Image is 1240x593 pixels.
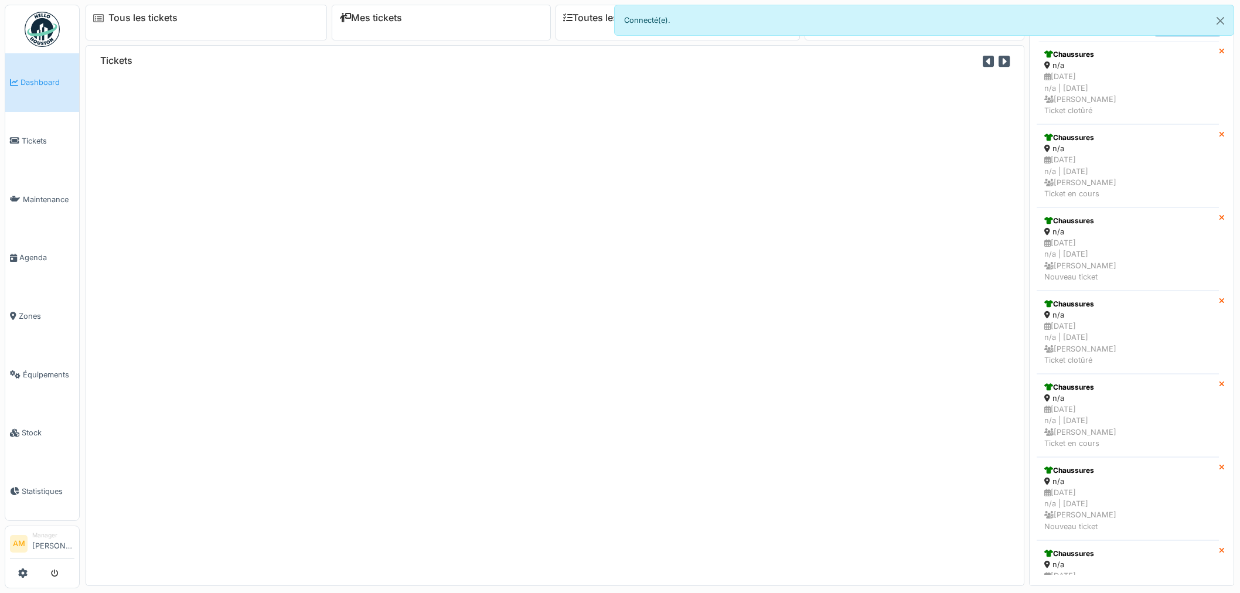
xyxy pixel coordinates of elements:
div: n/a [1044,226,1211,237]
div: [DATE] n/a | [DATE] [PERSON_NAME] Nouveau ticket [1044,237,1211,282]
a: Chaussures n/a [DATE]n/a | [DATE] [PERSON_NAME]Nouveau ticket [1037,457,1219,540]
a: AM Manager[PERSON_NAME] [10,531,74,559]
div: n/a [1044,309,1211,321]
a: Toutes les tâches [563,12,650,23]
div: n/a [1044,476,1211,487]
span: Stock [22,427,74,438]
div: Chaussures [1044,382,1211,393]
span: Tickets [22,135,74,146]
li: AM [10,535,28,553]
div: n/a [1044,559,1211,570]
h6: Tickets [100,55,132,66]
a: Chaussures n/a [DATE]n/a | [DATE] [PERSON_NAME]Ticket en cours [1037,374,1219,457]
a: Statistiques [5,462,79,521]
div: Chaussures [1044,216,1211,226]
li: [PERSON_NAME] [32,531,74,556]
a: Équipements [5,345,79,404]
span: Maintenance [23,194,74,205]
div: [DATE] n/a | [DATE] [PERSON_NAME] Ticket en cours [1044,404,1211,449]
div: n/a [1044,393,1211,404]
button: Close [1207,5,1234,36]
div: [DATE] n/a | [DATE] [PERSON_NAME] Ticket en cours [1044,154,1211,199]
a: Mes tickets [339,12,402,23]
a: Chaussures n/a [DATE]n/a | [DATE] [PERSON_NAME]Nouveau ticket [1037,207,1219,291]
a: Chaussures n/a [DATE]n/a | [DATE] [PERSON_NAME]Ticket clotûré [1037,41,1219,124]
div: Connecté(e). [614,5,1234,36]
div: Chaussures [1044,299,1211,309]
img: Badge_color-CXgf-gQk.svg [25,12,60,47]
span: Zones [19,311,74,322]
div: Chaussures [1044,465,1211,476]
div: [DATE] n/a | [DATE] [PERSON_NAME] Ticket clotûré [1044,71,1211,116]
a: Dashboard [5,53,79,112]
a: Tickets [5,112,79,171]
div: n/a [1044,60,1211,71]
div: [DATE] n/a | [DATE] [PERSON_NAME] Nouveau ticket [1044,487,1211,532]
a: Chaussures n/a [DATE]n/a | [DATE] [PERSON_NAME]Ticket clotûré [1037,291,1219,374]
div: Chaussures [1044,548,1211,559]
a: Zones [5,287,79,346]
div: n/a [1044,143,1211,154]
span: Équipements [23,369,74,380]
div: Manager [32,531,74,540]
a: Stock [5,404,79,462]
a: Tous les tickets [108,12,178,23]
div: Chaussures [1044,49,1211,60]
a: Maintenance [5,170,79,229]
span: Statistiques [22,486,74,497]
div: [DATE] n/a | [DATE] [PERSON_NAME] Ticket clotûré [1044,321,1211,366]
span: Agenda [19,252,74,263]
a: Chaussures n/a [DATE]n/a | [DATE] [PERSON_NAME]Ticket en cours [1037,124,1219,207]
span: Dashboard [21,77,74,88]
div: Chaussures [1044,132,1211,143]
a: Agenda [5,229,79,287]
